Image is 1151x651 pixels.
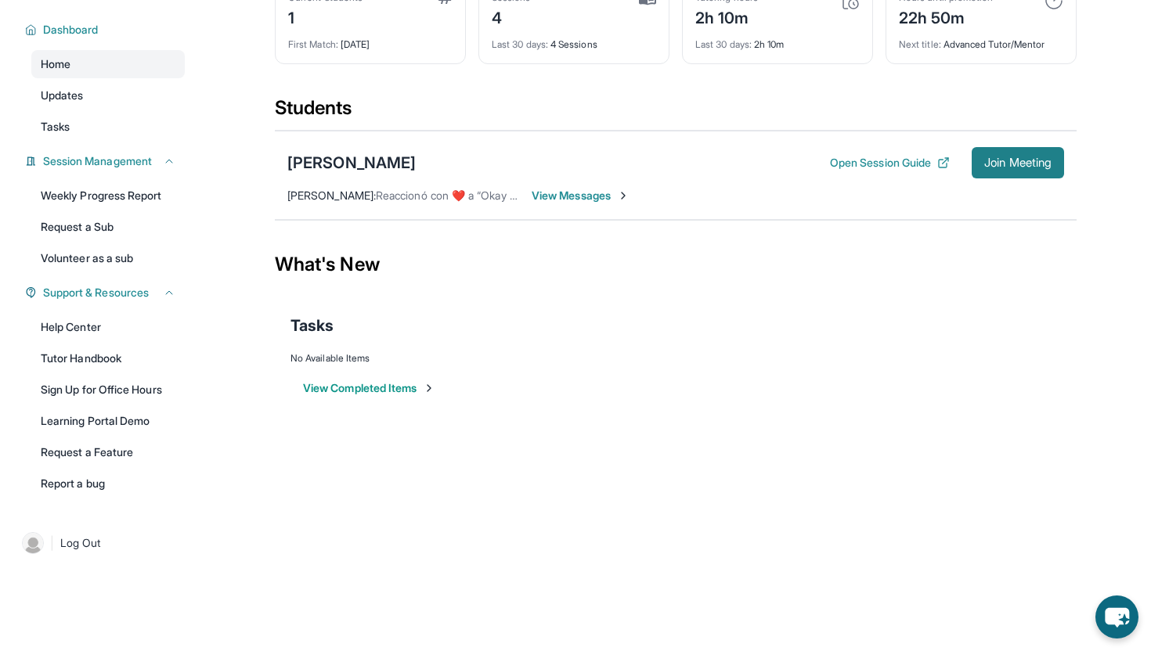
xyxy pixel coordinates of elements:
[31,438,185,466] a: Request a Feature
[31,407,185,435] a: Learning Portal Demo
[376,189,536,202] span: Reaccionó con ❤️ a “Okay sure”
[16,526,185,560] a: |Log Out
[275,95,1077,130] div: Students
[287,189,376,202] span: [PERSON_NAME] :
[37,285,175,300] button: Support & Resources
[31,113,185,141] a: Tasks
[43,22,99,38] span: Dashboard
[695,29,860,51] div: 2h 10m
[60,535,101,551] span: Log Out
[492,4,531,29] div: 4
[290,315,334,336] span: Tasks
[31,182,185,210] a: Weekly Progress Report
[31,50,185,78] a: Home
[31,344,185,372] a: Tutor Handbook
[695,4,758,29] div: 2h 10m
[695,38,752,50] span: Last 30 days :
[899,38,941,50] span: Next title :
[31,376,185,404] a: Sign Up for Office Hours
[43,285,149,300] span: Support & Resources
[532,188,630,203] span: View Messages
[37,153,175,169] button: Session Management
[31,213,185,241] a: Request a Sub
[22,532,44,554] img: user-img
[288,38,338,50] span: First Match :
[1095,595,1138,638] button: chat-button
[31,469,185,498] a: Report a bug
[41,88,84,103] span: Updates
[275,230,1077,299] div: What's New
[31,313,185,341] a: Help Center
[288,4,363,29] div: 1
[288,29,453,51] div: [DATE]
[899,4,993,29] div: 22h 50m
[303,380,435,396] button: View Completed Items
[972,147,1064,178] button: Join Meeting
[984,158,1052,167] span: Join Meeting
[492,38,548,50] span: Last 30 days :
[31,81,185,110] a: Updates
[830,155,950,171] button: Open Session Guide
[899,29,1063,51] div: Advanced Tutor/Mentor
[31,244,185,272] a: Volunteer as a sub
[492,29,656,51] div: 4 Sessions
[37,22,175,38] button: Dashboard
[43,153,152,169] span: Session Management
[617,189,630,202] img: Chevron-Right
[287,152,416,174] div: [PERSON_NAME]
[41,56,70,72] span: Home
[41,119,70,135] span: Tasks
[50,534,54,552] span: |
[290,352,1061,365] div: No Available Items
